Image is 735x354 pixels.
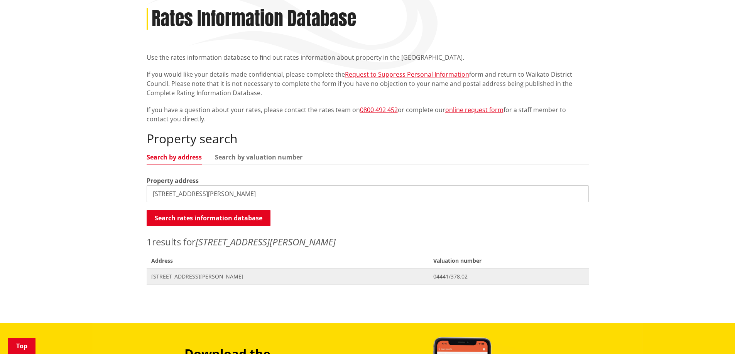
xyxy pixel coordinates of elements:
p: If you would like your details made confidential, please complete the form and return to Waikato ... [147,70,589,97]
span: 1 [147,235,152,248]
a: 0800 492 452 [360,106,398,114]
a: [STREET_ADDRESS][PERSON_NAME] 04441/378.02 [147,268,589,284]
a: Search by address [147,154,202,160]
p: If you have a question about your rates, please contact the rates team on or complete our for a s... [147,105,589,124]
span: Address [147,253,429,268]
a: Search by valuation number [215,154,302,160]
p: results for [147,235,589,249]
h2: Property search [147,131,589,146]
a: online request form [445,106,504,114]
input: e.g. Duke Street NGARUAWAHIA [147,185,589,202]
span: [STREET_ADDRESS][PERSON_NAME] [151,273,424,280]
p: Use the rates information database to find out rates information about property in the [GEOGRAPHI... [147,53,589,62]
a: Top [8,338,35,354]
button: Search rates information database [147,210,270,226]
span: Valuation number [429,253,588,268]
span: 04441/378.02 [433,273,584,280]
em: [STREET_ADDRESS][PERSON_NAME] [196,235,336,248]
a: Request to Suppress Personal Information [345,70,469,79]
label: Property address [147,176,199,185]
iframe: Messenger Launcher [700,322,727,349]
h1: Rates Information Database [152,8,356,30]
